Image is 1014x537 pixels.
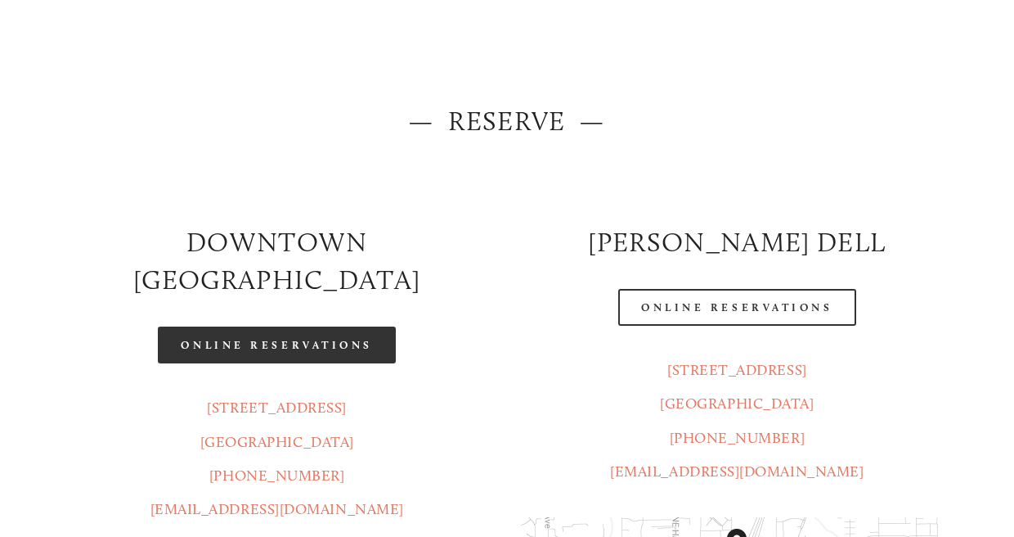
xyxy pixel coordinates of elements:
a: [EMAIL_ADDRESS][DOMAIN_NAME] [610,463,864,481]
a: [STREET_ADDRESS] [667,361,807,379]
a: [GEOGRAPHIC_DATA] [200,433,354,451]
h2: [PERSON_NAME] DELL [521,223,953,261]
a: [PHONE_NUMBER] [209,467,345,485]
a: [PHONE_NUMBER] [670,429,805,447]
a: Online Reservations [618,289,855,326]
a: [GEOGRAPHIC_DATA] [660,395,814,413]
a: [STREET_ADDRESS] [207,399,347,417]
h2: — Reserve — [61,102,953,140]
a: Online Reservations [158,327,395,363]
a: [EMAIL_ADDRESS][DOMAIN_NAME] [150,500,404,518]
h2: Downtown [GEOGRAPHIC_DATA] [61,223,493,299]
